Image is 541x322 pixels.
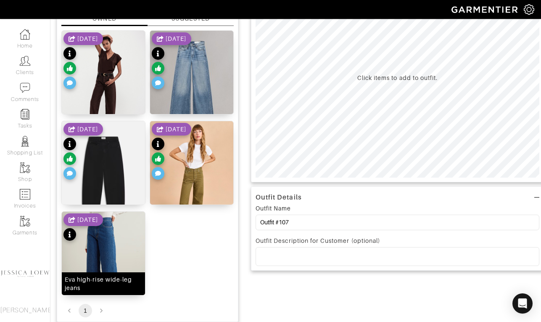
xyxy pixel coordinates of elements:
img: clients-icon-6bae9207a08558b7cb47a8932f037763ab4055f8c8b6bfacd5dc20c3e0201464.png [20,56,30,66]
img: details [150,121,233,233]
div: [DATE] [77,216,98,224]
div: Shared date [152,32,191,45]
img: garments-icon-b7da505a4dc4fd61783c78ac3ca0ef83fa9d6f193b1c9dc38574b1d14d53ca28.png [20,162,30,173]
div: Open Intercom Messenger [512,293,533,314]
img: dashboard-icon-dbcd8f5a0b271acd01030246c82b418ddd0df26cd7fceb0bd07c9910d44c42f6.png [20,29,30,40]
img: orders-icon-0abe47150d42831381b5fb84f609e132dff9fe21cb692f30cb5eec754e2cba89.png [20,189,30,200]
img: details [62,121,145,232]
img: garments-icon-b7da505a4dc4fd61783c78ac3ca0ef83fa9d6f193b1c9dc38574b1d14d53ca28.png [20,216,30,226]
img: details [150,31,233,135]
div: Shared date [63,213,103,226]
div: Outfit Details [256,193,302,202]
div: See product info [152,32,191,91]
img: gear-icon-white-bd11855cb880d31180b6d7d6211b90ccbf57a29d726f0c71d8c61bd08dd39cc2.png [524,4,534,15]
img: stylists-icon-eb353228a002819b7ec25b43dbf5f0378dd9e0616d9560372ff212230b889e62.png [20,136,30,146]
div: [DATE] [77,125,98,133]
button: page 1 [79,304,92,317]
div: Outfit Description for Customer (optional) [256,237,539,245]
img: details [62,31,145,142]
div: Shared date [152,123,191,136]
div: See product info [63,123,103,182]
nav: pagination navigation [61,304,234,317]
div: See product info [152,123,191,182]
div: Eva high-rise wide-leg jeans [65,275,142,292]
div: Outfit Name [256,204,291,213]
div: [DATE] [77,35,98,43]
div: See product info [63,32,103,91]
div: See product info [63,213,103,243]
img: reminder-icon-8004d30b9f0a5d33ae49ab947aed9ed385cf756f9e5892f1edd6e32f2345188e.png [20,109,30,120]
div: [DATE] [166,35,186,43]
img: comment-icon-a0a6a9ef722e966f86d9cbdc48e553b5cf19dbc54f86b18d962a5391bc8f6eb6.png [20,82,30,93]
img: garmentier-logo-header-white-b43fb05a5012e4ada735d5af1a66efaba907eab6374d6393d1fbf88cb4ef424d.png [447,2,524,17]
div: Shared date [63,32,103,45]
div: Click items to add to outfit. [357,74,438,82]
div: [DATE] [166,125,186,133]
div: Shared date [63,123,103,136]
